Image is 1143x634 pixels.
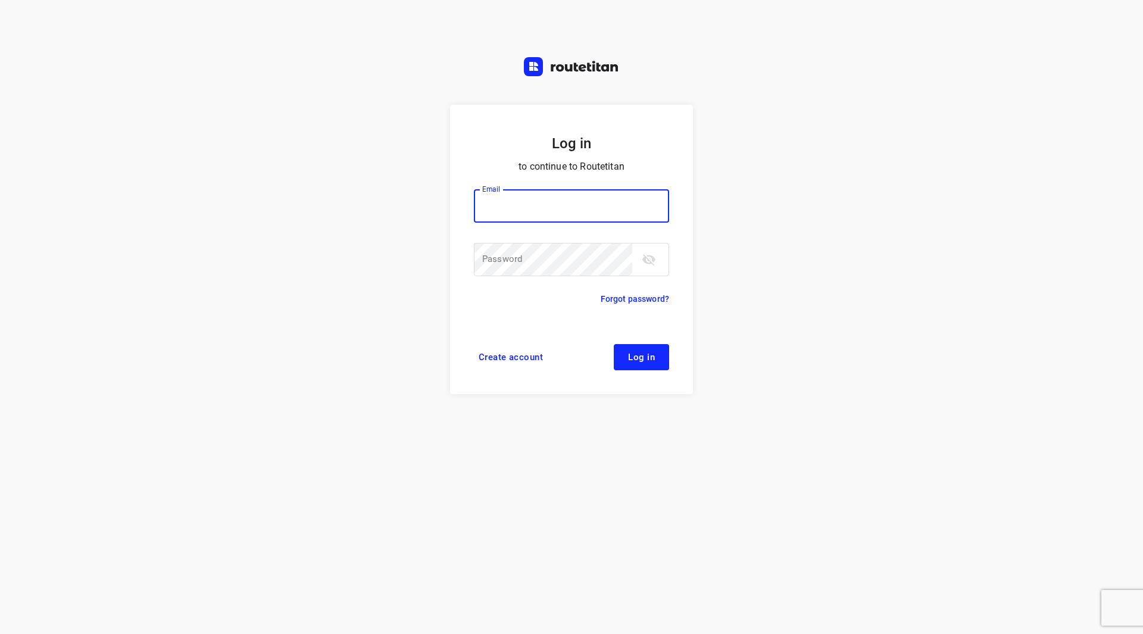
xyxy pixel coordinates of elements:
img: Routetitan [524,57,619,76]
span: Log in [628,352,655,362]
a: Routetitan [524,57,619,79]
button: toggle password visibility [637,248,661,271]
span: Create account [479,352,543,362]
a: Forgot password? [601,292,669,306]
p: to continue to Routetitan [474,158,669,175]
button: Log in [614,344,669,370]
h5: Log in [474,133,669,154]
a: Create account [474,344,548,370]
